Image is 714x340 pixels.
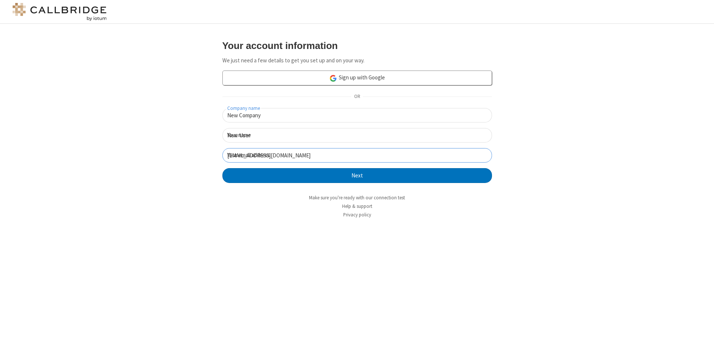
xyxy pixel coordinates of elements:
[11,3,108,21] img: logo@2x.png
[222,71,492,85] a: Sign up with Google
[222,108,492,122] input: Company name
[222,168,492,183] button: Next
[351,92,363,102] span: OR
[222,148,492,163] input: Your email address
[222,40,492,51] h3: Your account information
[342,203,372,209] a: Help & support
[222,56,492,65] p: We just need a few details to get you set up and on your way.
[329,74,337,82] img: google-icon.png
[343,212,371,218] a: Privacy policy
[222,128,492,143] input: Your name
[309,194,405,201] a: Make sure you're ready with our connection test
